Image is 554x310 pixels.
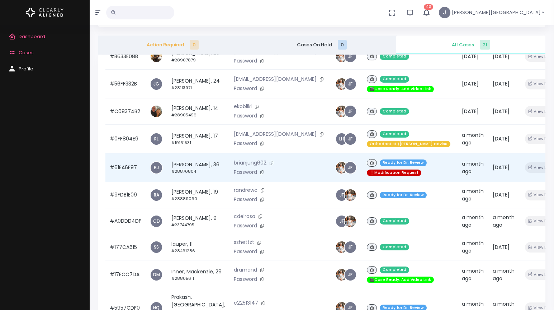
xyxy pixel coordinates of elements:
span: [DATE] [462,108,479,115]
small: #28889060 [171,196,197,202]
span: All Cases [402,41,540,48]
small: #28870804 [171,168,196,174]
span: [DATE] [493,244,510,251]
span: a month ago [462,160,484,175]
span: a month ago [462,267,484,282]
span: Dashboard [19,33,45,40]
a: RL [151,133,162,145]
span: Completed [380,218,409,225]
p: brianjung602 [234,159,327,167]
span: a month ago [462,214,484,228]
p: [EMAIL_ADDRESS][DOMAIN_NAME] [234,75,327,83]
a: JF [345,133,356,145]
span: Cases On Hold [253,41,391,48]
span: [DATE] [493,108,510,115]
a: SS [151,241,162,253]
small: #19161531 [171,140,191,145]
a: JF [345,78,356,90]
td: lauper, 11 [167,234,229,260]
span: a month ago [462,131,484,146]
td: #0FF804E9 [105,125,146,153]
p: dramand [234,266,327,274]
span: a month ago [493,267,515,282]
span: Completed [380,53,409,60]
span: 0 [190,40,199,50]
span: Ready for Dr. Review [380,192,427,199]
p: Password [234,112,327,120]
p: ekoblikl [234,103,327,111]
span: Profile [19,65,33,72]
td: [PERSON_NAME], 29 [167,43,229,70]
img: Logo Horizontal [26,5,63,20]
a: BJ [151,162,162,173]
span: Ready for Dr. Review [380,159,427,166]
span: 🎬Case Ready. Add Video Link [367,277,434,283]
p: sshettzt [234,239,327,246]
span: 0 [338,40,347,50]
span: Cases [19,49,34,56]
small: #28907879 [171,57,196,63]
span: Action Required [104,41,242,48]
td: #177CA615 [105,234,146,260]
p: Password [234,222,327,230]
span: Completed [380,108,409,115]
span: [DATE] [493,53,510,60]
span: [DATE] [493,135,510,142]
span: Completed [380,244,409,251]
span: J [439,7,450,18]
p: Password [234,196,327,204]
small: #28805611 [171,276,194,281]
a: JF [345,241,356,253]
td: Inner, Mackenzie, 29 [167,260,229,289]
td: #9FDB1E09 [105,182,146,208]
p: Password [234,57,327,65]
span: a month ago [462,240,484,254]
span: JG [151,78,162,90]
td: [PERSON_NAME], 14 [167,98,229,125]
p: [EMAIL_ADDRESS][DOMAIN_NAME] [234,130,327,138]
td: [PERSON_NAME], 17 [167,125,229,153]
p: randrewc [234,186,327,194]
p: Password [234,248,327,256]
a: JF [336,216,347,227]
p: Password [234,85,327,93]
span: a month ago [462,188,484,202]
a: DM [151,269,162,281]
a: JF [336,189,347,201]
a: LH [336,133,347,145]
p: Password [234,276,327,283]
span: Completed [380,76,409,83]
span: [PERSON_NAME][GEOGRAPHIC_DATA] [452,9,541,16]
a: JF [345,269,356,281]
a: JF [345,162,356,173]
td: #A0DDD4DF [105,208,146,234]
span: [DATE] [493,164,510,171]
a: JF [345,106,356,117]
p: c22513147 [234,299,327,307]
span: CD [151,216,162,227]
span: 🎬Case Ready. Add Video Link [367,86,434,93]
span: [DATE] [493,80,510,87]
a: JF [345,51,356,62]
span: RA [151,189,162,201]
span: [DATE] [493,191,510,198]
td: [PERSON_NAME], 19 [167,182,229,208]
td: #B633E08B [105,43,146,70]
span: 43 [424,4,433,10]
span: ❗Modification Request [367,170,421,176]
td: #C08374B2 [105,98,146,125]
td: #56FF332B [105,70,146,98]
p: Password [234,168,327,176]
span: Completed [380,267,409,273]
